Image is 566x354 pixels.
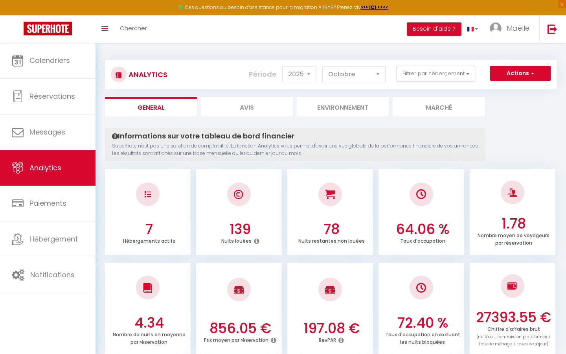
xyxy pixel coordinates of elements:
[298,236,365,244] p: Nuits restantes non louées
[109,315,189,331] h3: 4.34
[361,4,388,11] a: >>> ICI <<<<
[120,24,147,32] span: Chercher
[200,320,280,337] h3: 856.05 €
[484,15,539,43] a: ... Maëlle
[548,24,557,34] img: logout
[476,324,551,347] p: Chiffre d'affaires brut
[200,221,280,238] h3: 139
[127,66,167,83] h3: Analytics
[29,127,65,137] span: Messages
[490,66,551,81] button: Actions
[29,163,61,173] span: Analytics
[29,91,75,101] span: Réservations
[249,66,276,83] label: Période
[478,230,549,246] p: Nombre moyen de voyageurs par réservation
[407,22,461,36] button: Besoin d'aide ?
[112,142,479,157] p: Superhote n'est pas une solution de comptabilité. La fonction Analytics vous permet d'avoir une v...
[123,236,175,244] p: Hébergements actifs
[476,334,551,347] span: (nuitées + commission plateformes + frais de ménage + taxes de séjour)
[105,97,197,116] li: General
[113,330,186,345] p: Nombre de nuits en moyenne par réservation
[29,234,78,244] span: Hébergement
[474,216,553,232] h3: 1.78
[507,281,517,291] img: NO IMAGE
[29,55,70,65] span: Calendriers
[221,236,252,244] p: Nuits louées
[204,335,268,343] p: Prix moyen par réservation
[383,315,462,331] h3: 72.40 %
[145,191,151,197] img: NO IMAGE
[393,97,485,116] li: Marché
[29,198,66,208] span: Paiements
[24,22,72,35] img: Super Booking
[292,320,371,337] h3: 197.08 €
[507,23,529,33] span: Maëlle
[397,66,475,81] button: Filtrer par hébergement
[490,22,502,34] img: ...
[319,335,336,343] p: RevPAR
[109,221,189,238] h3: 7
[385,330,460,345] p: Taux d'occupation en excluant les nuits bloquées
[30,270,75,280] span: Notifications
[416,283,426,293] img: NO IMAGE
[292,221,371,238] h3: 78
[114,15,153,43] a: Chercher
[383,221,462,238] h3: 64.06 %
[201,97,293,116] li: Avis
[297,97,389,116] li: Environnement
[112,132,479,140] h4: Informations sur votre tableau de bord financier
[400,236,445,244] p: Taux d'occupation
[474,309,553,326] h3: 27393.55 €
